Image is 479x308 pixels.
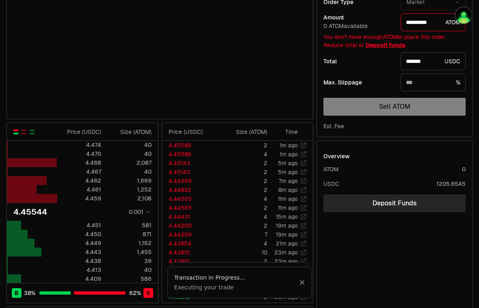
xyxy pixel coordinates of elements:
[162,168,217,177] td: 4.45143
[280,142,298,149] time: 1m ago
[323,152,350,160] div: Overview
[323,33,466,49] div: You don't have enough ATOM to place this order. Reduce total or .
[108,248,152,256] div: 1,455
[108,257,152,265] div: 39
[162,266,217,275] td: 4.43676
[217,141,268,150] td: 2
[366,41,405,49] a: Deposit funds
[108,194,152,202] div: 2,108
[162,203,217,212] td: 4.44565
[174,283,299,291] div: Executing your trade
[217,150,268,159] td: 4
[169,128,217,136] div: Price ( USDC )
[323,165,338,173] div: ATOM
[58,248,101,256] div: 4.443
[274,128,298,136] div: Time
[58,266,101,274] div: 4.413
[162,185,217,194] td: 4.44832
[162,159,217,168] td: 4.45143
[162,141,217,150] td: 4.45588
[276,231,298,238] time: 19m ago
[217,168,268,177] td: 2
[58,150,101,158] div: 4.470
[217,212,268,221] td: 4
[217,257,268,266] td: 2
[278,195,298,202] time: 11m ago
[108,159,152,167] div: 2,087
[146,289,150,297] span: S
[274,258,298,265] time: 23m ago
[162,150,217,159] td: 4.45588
[58,177,101,185] div: 4.462
[162,221,217,230] td: 4.44209
[108,150,152,158] div: 40
[279,177,298,185] time: 7m ago
[108,266,152,274] div: 40
[217,230,268,239] td: 7
[108,275,152,283] div: 586
[455,7,472,24] img: Lethang137
[24,289,35,297] span: 38 %
[323,15,394,20] div: Amount
[323,80,394,85] div: Max. Slippage
[401,73,466,91] div: %
[108,239,152,247] div: 1,162
[323,122,344,130] div: Est. Fee
[162,248,217,257] td: 4.43810
[58,194,101,202] div: 4.459
[58,159,101,167] div: 4.468
[436,180,466,188] div: 1205.6545
[162,293,217,302] td: 4.43810
[58,275,101,283] div: 4.409
[276,213,298,220] time: 15m ago
[401,52,466,70] div: USDC
[13,206,47,218] div: 4.45544
[162,257,217,266] td: 4.43810
[58,221,101,229] div: 4.451
[223,128,267,136] div: Size ( ATOM )
[274,249,298,256] time: 23m ago
[462,165,466,173] div: 0
[129,289,141,297] span: 62 %
[217,177,268,185] td: 2
[162,212,217,221] td: 4.44431
[278,168,298,176] time: 5m ago
[162,177,217,185] td: 4.44965
[162,275,217,284] td: 4.43676
[278,204,298,211] time: 11m ago
[217,248,268,257] td: 10
[108,230,152,238] div: 871
[217,194,268,203] td: 4
[280,151,298,158] time: 1m ago
[323,194,466,212] a: Deposit Funds
[299,279,305,286] button: Close
[276,222,298,229] time: 19m ago
[217,159,268,168] td: 2
[162,239,217,248] td: 4.43854
[108,185,152,194] div: 1,252
[217,239,268,248] td: 4
[276,240,298,247] time: 21m ago
[108,168,152,176] div: 40
[278,159,298,167] time: 5m ago
[108,177,152,185] div: 1,669
[58,185,101,194] div: 4.461
[58,230,101,238] div: 4.450
[162,194,217,203] td: 4.44565
[15,289,19,297] span: B
[174,274,299,282] div: Transaction in Progress...
[217,203,268,212] td: 2
[278,186,298,194] time: 8m ago
[401,13,466,31] div: ATOM
[58,168,101,176] div: 4.467
[126,207,152,217] button: 0.001
[217,185,268,194] td: 2
[162,230,217,239] td: 4.44209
